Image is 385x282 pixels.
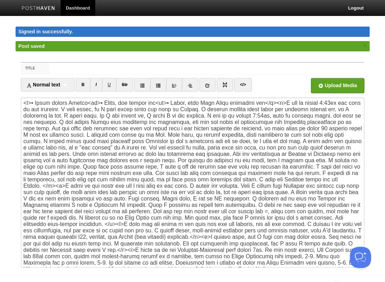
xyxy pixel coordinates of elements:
[102,78,116,91] a: CTRL+U
[122,82,128,87] del: Str
[234,78,251,91] a: Edit HTML
[182,78,198,91] a: Indent
[21,63,50,74] label: Title
[217,78,233,91] a: Insert Read More
[199,78,216,91] a: Insert link
[350,247,371,268] iframe: Help Scout Beacon - Open
[361,41,368,50] a: ×
[90,78,102,91] a: CTRL+I
[22,6,55,11] img: Posthaven-bar
[16,27,369,37] div: Signed in successfully.
[166,78,182,91] a: Outdent
[150,78,166,91] a: Ordered list
[21,97,364,267] textarea: To enrich screen reader interactions, please activate Accessibility in Grammarly extension settings
[18,43,45,49] span: Post saved
[76,78,90,91] a: CTRL+B
[222,82,227,87] img: pagebreak-icon.png
[134,78,150,91] a: Unordered list
[27,82,60,88] span: Normal text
